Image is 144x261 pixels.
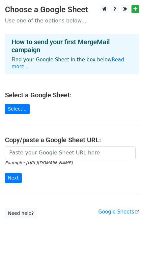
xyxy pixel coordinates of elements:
a: Need help? [5,208,37,218]
h3: Choose a Google Sheet [5,5,139,15]
input: Next [5,173,22,183]
p: Use one of the options below... [5,17,139,24]
h4: How to send your first MergeMail campaign [12,38,132,54]
input: Paste your Google Sheet URL here [5,147,136,159]
p: Find your Google Sheet in the box below [12,56,132,70]
a: Read more... [12,57,124,70]
a: Google Sheets [98,209,139,215]
small: Example: [URL][DOMAIN_NAME] [5,160,72,165]
a: Select... [5,104,30,114]
h4: Select a Google Sheet: [5,91,139,99]
h4: Copy/paste a Google Sheet URL: [5,136,139,144]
